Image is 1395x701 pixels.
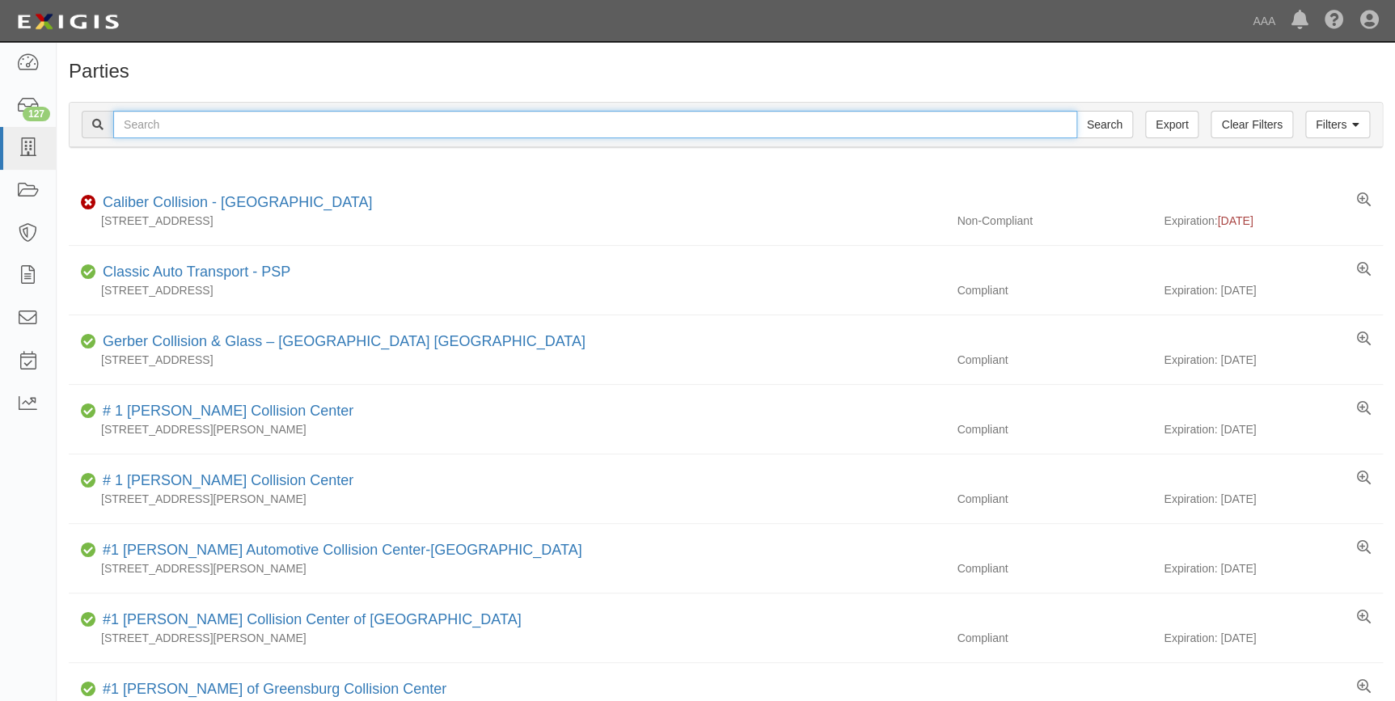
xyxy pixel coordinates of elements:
a: View results summary [1357,471,1371,487]
div: Compliant [945,352,1164,368]
input: Search [113,111,1077,138]
a: AAA [1245,5,1283,37]
i: Compliant [81,545,96,556]
a: #1 [PERSON_NAME] Automotive Collision Center-[GEOGRAPHIC_DATA] [103,542,582,558]
div: Gerber Collision & Glass – Houston Brighton [96,331,585,353]
div: # 1 Cochran Collision Center [96,401,353,422]
div: Expiration: [DATE] [1164,282,1383,298]
div: Compliant [945,630,1164,646]
a: Clear Filters [1211,111,1292,138]
div: [STREET_ADDRESS] [69,282,945,298]
div: #1 Cochran Automotive Collision Center-Monroeville [96,540,582,561]
a: View results summary [1357,192,1371,209]
i: Compliant [81,475,96,487]
div: Classic Auto Transport - PSP [96,262,290,283]
div: Compliant [945,560,1164,576]
div: 127 [23,107,50,121]
a: View results summary [1357,262,1371,278]
i: Non-Compliant [81,197,96,209]
i: Compliant [81,614,96,626]
a: View results summary [1357,540,1371,556]
div: [STREET_ADDRESS] [69,213,945,229]
i: Compliant [81,684,96,695]
div: [STREET_ADDRESS] [69,352,945,368]
a: View results summary [1357,610,1371,626]
i: Compliant [81,336,96,348]
a: # 1 [PERSON_NAME] Collision Center [103,472,353,488]
a: Filters [1305,111,1370,138]
div: # 1 Cochran Collision Center [96,471,353,492]
div: Non-Compliant [945,213,1164,229]
h1: Parties [69,61,1383,82]
div: Expiration: [DATE] [1164,352,1383,368]
img: logo-5460c22ac91f19d4615b14bd174203de0afe785f0fc80cf4dbbc73dc1793850b.png [12,7,124,36]
div: Compliant [945,282,1164,298]
div: Expiration: [DATE] [1164,630,1383,646]
i: Compliant [81,406,96,417]
div: Expiration: [DATE] [1164,491,1383,507]
div: Compliant [945,421,1164,437]
span: [DATE] [1217,214,1253,227]
div: [STREET_ADDRESS][PERSON_NAME] [69,560,945,576]
div: [STREET_ADDRESS][PERSON_NAME] [69,421,945,437]
i: Compliant [81,267,96,278]
div: Expiration: [DATE] [1164,560,1383,576]
div: Compliant [945,491,1164,507]
a: Caliber Collision - [GEOGRAPHIC_DATA] [103,194,372,210]
div: [STREET_ADDRESS][PERSON_NAME] [69,630,945,646]
a: View results summary [1357,331,1371,348]
a: View results summary [1357,679,1371,695]
div: [STREET_ADDRESS][PERSON_NAME] [69,491,945,507]
a: # 1 [PERSON_NAME] Collision Center [103,403,353,419]
a: Classic Auto Transport - PSP [103,264,290,280]
div: Caliber Collision - Gainesville [96,192,372,213]
a: #1 [PERSON_NAME] of Greensburg Collision Center [103,681,446,697]
div: #1 Cochran of Greensburg Collision Center [96,679,446,700]
a: Export [1145,111,1198,138]
div: Expiration: [DATE] [1164,421,1383,437]
input: Search [1076,111,1133,138]
a: View results summary [1357,401,1371,417]
a: Gerber Collision & Glass – [GEOGRAPHIC_DATA] [GEOGRAPHIC_DATA] [103,333,585,349]
a: #1 [PERSON_NAME] Collision Center of [GEOGRAPHIC_DATA] [103,611,522,627]
div: Expiration: [1164,213,1383,229]
i: Help Center - Complianz [1325,11,1344,31]
div: #1 Cochran Collision Center of Greensburg [96,610,522,631]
